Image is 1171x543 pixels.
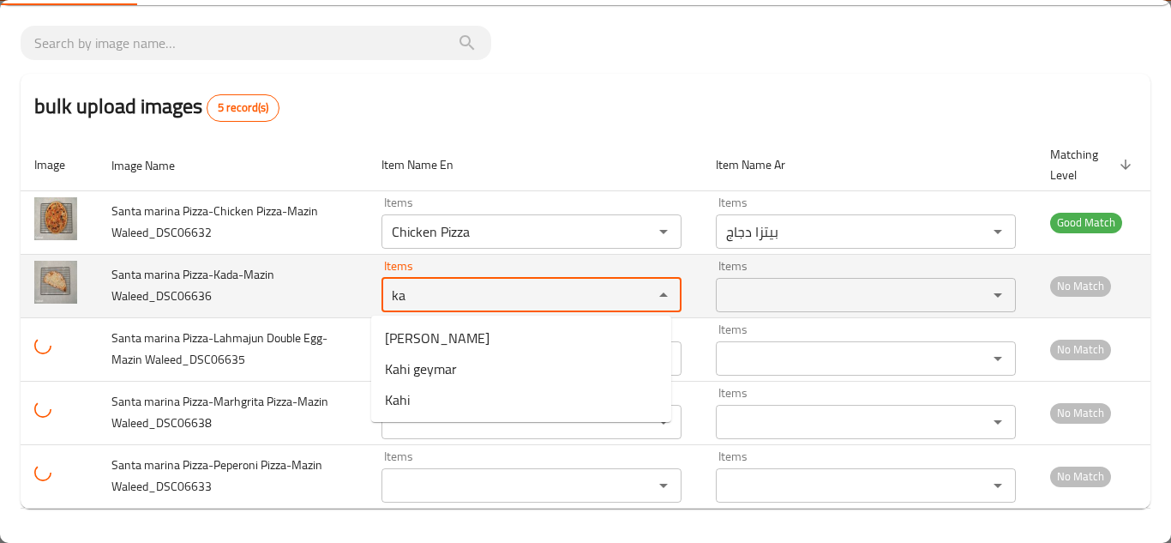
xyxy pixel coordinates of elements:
[111,263,274,307] span: Santa marina Pizza-Kada-Mazin Waleed_DSC06636
[207,100,279,117] span: 5 record(s)
[34,29,477,57] input: search
[1050,403,1111,423] span: No Match
[1050,276,1111,296] span: No Match
[986,474,1010,498] button: Open
[34,197,77,240] img: Santa marina Pizza-Chicken Pizza-Mazin Waleed_DSC06632
[1050,144,1137,185] span: Matching Level
[111,454,322,498] span: Santa marina Pizza-Peperoni Pizza-Mazin Waleed_DSC06633
[1050,213,1122,232] span: Good Match
[34,261,77,304] img: Santa marina Pizza-Kada-Mazin Waleed_DSC06636
[21,139,98,191] th: Image
[111,390,328,434] span: Santa marina Pizza-Marhgrita Pizza-Mazin Waleed_DSC06638
[385,359,457,379] span: Kahi geymar
[111,327,327,371] span: Santa marina Pizza-Lahmajun Double Egg-Mazin Waleed_DSC06635
[652,474,676,498] button: Open
[652,220,676,244] button: Open
[986,410,1010,434] button: Open
[385,328,489,348] span: [PERSON_NAME]
[652,283,676,307] button: Close
[21,139,1150,509] table: enhanced table
[368,139,702,191] th: Item Name En
[1050,467,1111,486] span: No Match
[986,220,1010,244] button: Open
[207,94,279,122] div: Total records count
[1050,340,1111,359] span: No Match
[986,283,1010,307] button: Open
[34,91,279,122] h2: bulk upload images
[111,155,197,176] span: Image Name
[986,347,1010,371] button: Open
[385,389,410,410] span: Kahi
[111,200,318,244] span: Santa marina Pizza-Chicken Pizza-Mazin Waleed_DSC06632
[702,139,1036,191] th: Item Name Ar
